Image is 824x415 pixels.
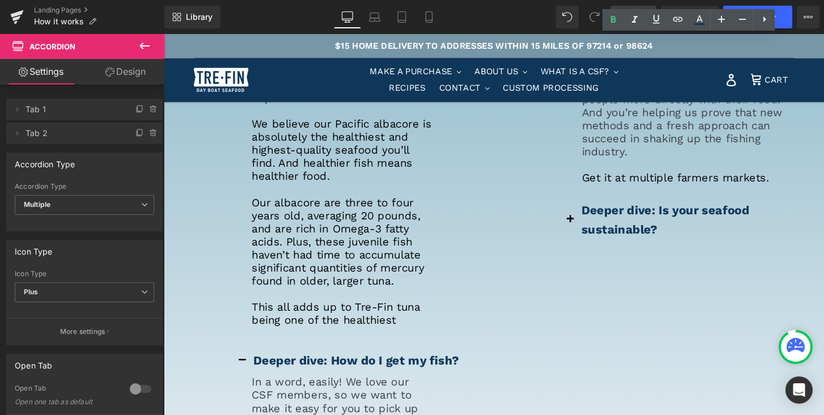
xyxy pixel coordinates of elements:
[31,35,88,60] img: Tre Fin Day Boat Seafood
[785,376,813,404] div: Open Intercom Messenger
[352,50,452,62] span: CUSTOM PROCESSING
[26,122,121,144] span: Tab 2
[286,50,329,62] span: CONTACT
[34,6,164,15] a: Landing Pages
[415,6,443,28] a: Mobile
[164,6,220,28] a: New Library
[388,6,415,28] a: Tablet
[7,318,162,345] button: More settings
[91,354,272,409] p: In a word, easily! We love our CSF members, so we want to make it easy for you to pick up your or...
[15,384,118,396] div: Open Tab
[91,86,280,154] p: We believe our Pacific albacore is absolutely the healthiest and highest-quality seafood you’ll f...
[15,354,52,370] div: Open Tab
[361,6,388,28] a: Laptop
[84,59,167,84] a: Design
[91,277,280,304] p: This all adds up to Tre-Fin tuna being one of the healthiest
[661,6,719,28] a: Preview
[386,31,478,48] button: WHAT IS A CSF?
[15,270,154,278] div: Icon Type
[60,327,105,337] p: More settings
[317,31,383,48] button: ABOUT US
[334,6,361,28] a: Desktop
[556,6,579,28] button: Undo
[24,287,39,296] b: Plus
[186,12,213,22] span: Library
[15,398,117,406] div: Open one tab as default
[93,332,307,346] b: Deeper dive: How do I get my fish?
[34,17,84,26] span: How it works
[434,142,628,156] a: Get it at multiple farmers markets.
[234,50,272,62] span: RECIPES
[604,35,655,61] a: CART
[29,42,75,51] span: Accordion
[797,6,819,28] button: More
[347,48,458,65] a: CUSTOM PROCESSING
[624,42,648,53] span: CART
[323,33,368,45] span: ABOUT US
[214,33,300,45] span: MAKE A PURCHASE
[392,33,463,45] span: WHAT IS A CSF?
[583,6,606,28] button: Redo
[24,200,50,209] b: Multiple
[91,168,280,263] p: Our albacore are three to four years old, averaging 20 pounds, and are rich in Omega-3 fatty acid...
[209,31,315,48] button: MAKE A PURCHASE
[434,176,608,210] b: Deeper dive: Is your seafood sustainable?
[281,48,344,65] button: CONTACT
[15,183,154,190] div: Accordion Type
[723,6,792,28] button: Publish
[26,99,121,120] span: Tab 1
[434,47,643,129] p: Yep! We’re helping connect more people more directly with their food. And you’re helping us prove...
[228,48,278,65] a: RECIPES
[15,153,75,169] div: Accordion Type
[15,240,53,256] div: Icon Type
